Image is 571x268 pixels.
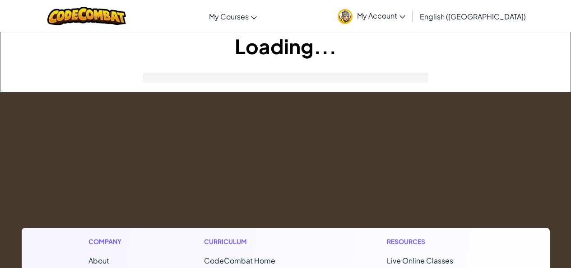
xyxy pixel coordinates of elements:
h1: Curriculum [204,237,313,246]
a: About [88,256,109,265]
a: My Account [333,2,410,30]
img: CodeCombat logo [47,7,126,25]
span: English ([GEOGRAPHIC_DATA]) [420,12,526,21]
span: My Courses [209,12,249,21]
span: My Account [357,11,405,20]
h1: Resources [387,237,483,246]
h1: Loading... [0,32,571,60]
h1: Company [88,237,130,246]
a: English ([GEOGRAPHIC_DATA]) [415,4,530,28]
a: My Courses [204,4,261,28]
a: Live Online Classes [387,256,453,265]
img: avatar [338,9,353,24]
span: CodeCombat Home [204,256,275,265]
